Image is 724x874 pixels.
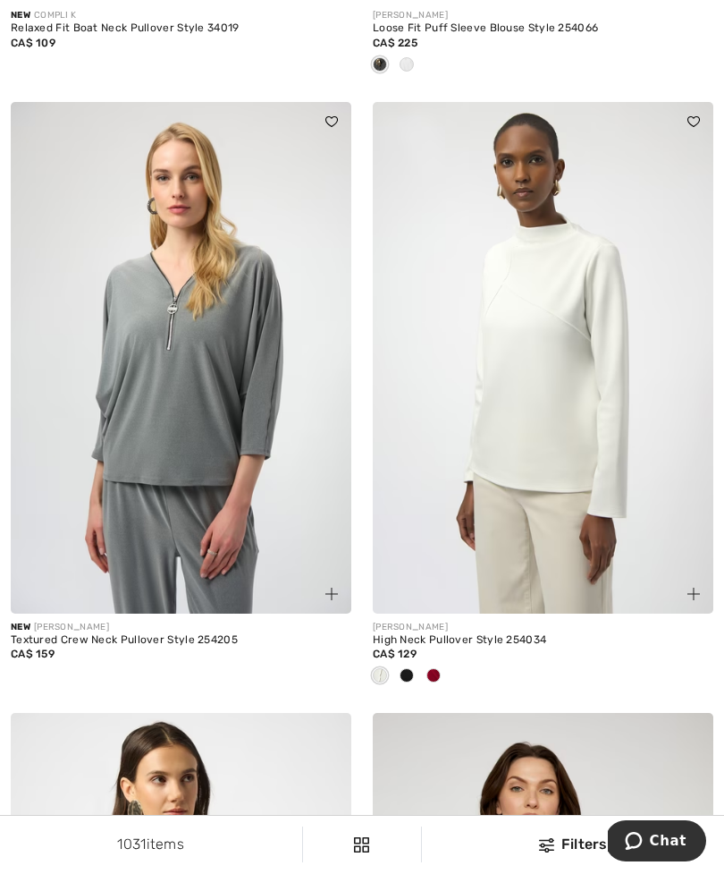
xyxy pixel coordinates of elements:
[366,662,393,692] div: Off White
[11,634,351,647] div: Textured Crew Neck Pullover Style 254205
[11,102,351,614] img: Textured Crew Neck Pullover Style 254205. Grey melange
[373,102,713,614] img: High Neck Pullover Style 254034. Black
[373,634,713,647] div: High Neck Pullover Style 254034
[433,834,713,855] div: Filters
[393,662,420,692] div: Black
[11,10,30,21] span: New
[11,621,351,634] div: [PERSON_NAME]
[373,9,713,22] div: [PERSON_NAME]
[366,51,393,81] div: Black
[687,116,700,127] img: heart_black_full.svg
[11,22,351,35] div: Relaxed Fit Boat Neck Pullover Style 34019
[373,37,417,49] span: CA$ 225
[11,622,30,632] span: New
[608,820,706,865] iframe: Opens a widget where you can chat to one of our agents
[11,648,55,660] span: CA$ 159
[325,116,338,127] img: heart_black_full.svg
[117,836,146,853] span: 1031
[11,9,351,22] div: COMPLI K
[687,588,700,600] img: plus_v2.svg
[325,588,338,600] img: plus_v2.svg
[393,51,420,81] div: White
[373,22,713,35] div: Loose Fit Puff Sleeve Blouse Style 254066
[373,621,713,634] div: [PERSON_NAME]
[11,37,55,49] span: CA$ 109
[420,662,447,692] div: Deep cherry
[539,838,554,853] img: Filters
[373,648,417,660] span: CA$ 129
[354,837,369,853] img: Filters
